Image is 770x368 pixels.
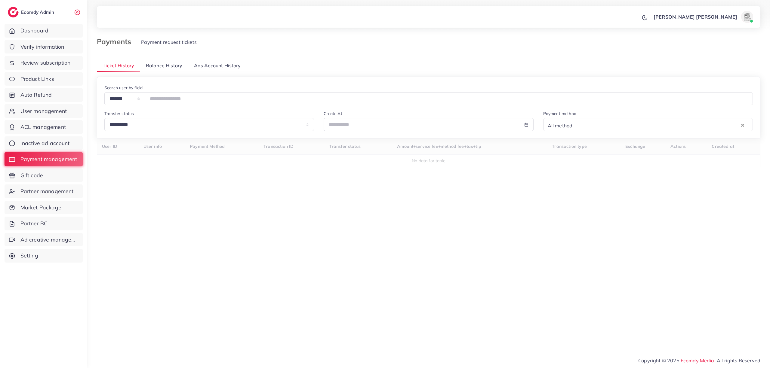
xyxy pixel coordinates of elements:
[543,118,753,131] div: Search for option
[5,88,83,102] a: Auto Refund
[5,169,83,182] a: Gift code
[104,85,143,91] label: Search user by field
[141,39,197,45] span: Payment request tickets
[5,136,83,150] a: Inactive ad account
[21,9,56,15] h2: Ecomdy Admin
[97,37,136,46] h3: Payments
[103,62,134,69] span: Ticket History
[5,40,83,54] a: Verify information
[741,121,744,128] button: Clear Selected
[324,111,342,117] label: Create At
[5,184,83,198] a: Partner management
[194,62,241,69] span: Ads Account History
[20,27,48,35] span: Dashboard
[5,24,83,38] a: Dashboard
[5,233,83,247] a: Ad creative management
[20,172,43,179] span: Gift code
[574,120,740,130] input: Search for option
[8,7,19,17] img: logo
[8,7,56,17] a: logoEcomdy Admin
[20,220,48,227] span: Partner BC
[20,91,52,99] span: Auto Refund
[5,152,83,166] a: Payment management
[104,111,134,117] label: Transfer status
[20,252,38,260] span: Setting
[5,56,83,70] a: Review subscription
[650,11,756,23] a: [PERSON_NAME] [PERSON_NAME]avatar
[20,236,78,244] span: Ad creative management
[20,204,61,211] span: Market Package
[20,43,64,51] span: Verify information
[547,121,574,130] span: All method
[5,104,83,118] a: User management
[5,201,83,214] a: Market Package
[20,107,67,115] span: User management
[20,155,77,163] span: Payment management
[20,123,66,131] span: ACL management
[741,11,753,23] img: avatar
[5,120,83,134] a: ACL management
[654,13,737,20] p: [PERSON_NAME] [PERSON_NAME]
[20,75,54,83] span: Product Links
[714,357,760,364] span: , All rights Reserved
[681,357,714,363] a: Ecomdy Media
[20,187,74,195] span: Partner management
[5,217,83,230] a: Partner BC
[20,59,71,67] span: Review subscription
[5,72,83,86] a: Product Links
[638,357,760,364] span: Copyright © 2025
[146,62,182,69] span: Balance History
[543,111,576,117] label: Payment method
[5,249,83,263] a: Setting
[20,139,70,147] span: Inactive ad account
